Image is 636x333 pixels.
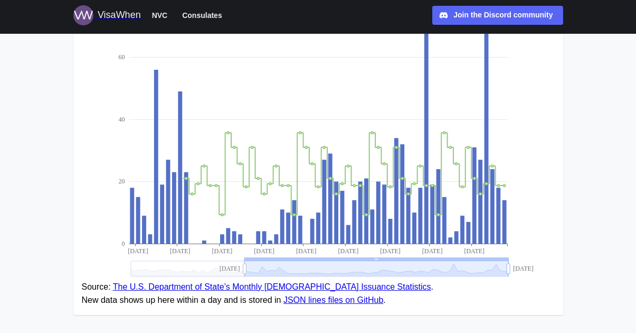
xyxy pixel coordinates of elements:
span: Consulates [182,9,222,22]
text: [DATE] [169,247,190,255]
a: The U.S. Department of State’s Monthly [DEMOGRAPHIC_DATA] Issuance Statistics [113,282,431,291]
text: 40 [118,116,125,123]
text: [DATE] [219,265,240,272]
text: [DATE] [513,265,534,272]
div: VisaWhen [98,8,141,23]
text: 20 [118,178,125,185]
text: [DATE] [422,247,442,255]
text: 60 [118,53,125,61]
text: [DATE] [296,247,316,255]
button: Consulates [177,8,226,22]
text: [DATE] [254,247,274,255]
text: [DATE] [212,247,232,255]
text: 0 [121,240,125,247]
text: [DATE] [380,247,401,255]
a: JSON lines files on GitHub [283,295,383,304]
text: [DATE] [338,247,358,255]
a: Join the Discord community [432,6,563,25]
figcaption: Source: . New data shows up here within a day and is stored in . [82,281,555,307]
img: Logo for VisaWhen [73,5,93,25]
div: Join the Discord community [453,10,553,21]
a: Logo for VisaWhen VisaWhen [73,5,141,25]
span: NVC [152,9,168,22]
text: [DATE] [128,247,148,255]
button: NVC [147,8,173,22]
text: [DATE] [464,247,485,255]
